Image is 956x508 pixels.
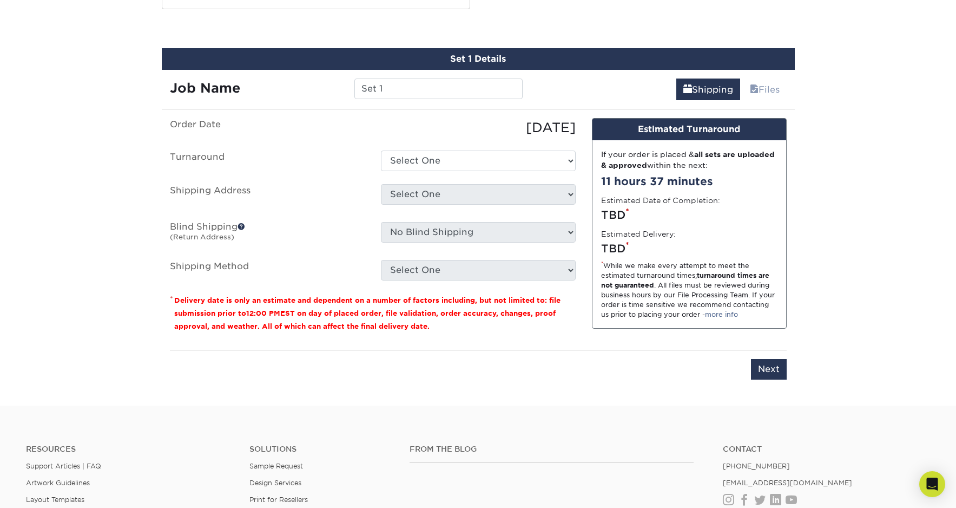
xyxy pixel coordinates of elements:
div: 11 hours 37 minutes [601,173,777,190]
a: Print for Resellers [249,496,308,504]
strong: Job Name [170,80,240,96]
a: more info [705,310,738,318]
h4: Resources [26,445,233,454]
span: files [750,84,759,95]
small: (Return Address) [170,233,234,241]
a: Files [743,79,787,100]
label: Estimated Date of Completion: [601,195,720,206]
div: Open Intercom Messenger [919,471,945,497]
span: 12:00 PM [246,309,280,317]
div: Set 1 Details [162,48,795,70]
a: [PHONE_NUMBER] [723,462,790,470]
div: If your order is placed & within the next: [601,149,777,171]
label: Shipping Method [162,260,373,281]
a: Shipping [676,79,740,100]
a: [EMAIL_ADDRESS][DOMAIN_NAME] [723,479,852,487]
div: TBD [601,240,777,257]
a: Sample Request [249,462,303,470]
label: Estimated Delivery: [601,229,676,239]
label: Turnaround [162,151,373,171]
h4: Solutions [249,445,393,454]
div: TBD [601,207,777,223]
input: Next [751,359,787,380]
a: Design Services [249,479,301,487]
label: Order Date [162,118,373,138]
a: Support Articles | FAQ [26,462,101,470]
h4: From the Blog [410,445,694,454]
input: Enter a job name [354,79,523,99]
div: [DATE] [373,118,584,138]
label: Blind Shipping [162,222,373,247]
small: Delivery date is only an estimate and dependent on a number of factors including, but not limited... [174,296,561,330]
a: Contact [723,445,930,454]
div: Estimated Turnaround [592,119,786,140]
span: shipping [683,84,692,95]
label: Shipping Address [162,184,373,209]
strong: turnaround times are not guaranteed [601,271,769,289]
div: While we make every attempt to meet the estimated turnaround times; . All files must be reviewed ... [601,261,777,320]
